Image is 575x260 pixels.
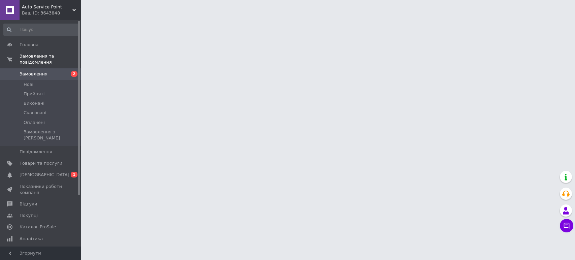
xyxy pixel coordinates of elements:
span: 1 [71,172,77,177]
span: Каталог ProSale [20,224,56,230]
button: Чат з покупцем [560,219,573,232]
span: Повідомлення [20,149,52,155]
span: Замовлення з [PERSON_NAME] [24,129,78,141]
span: Auto Service Point [22,4,72,10]
span: 2 [71,71,77,77]
span: Головна [20,42,38,48]
span: Покупці [20,213,38,219]
span: [DEMOGRAPHIC_DATA] [20,172,69,178]
div: Ваш ID: 3643848 [22,10,81,16]
span: Нові [24,82,33,88]
span: Показники роботи компанії [20,184,62,196]
span: Скасовані [24,110,46,116]
span: Замовлення та повідомлення [20,53,81,65]
input: Пошук [3,24,79,36]
span: Виконані [24,100,44,106]
span: Оплачені [24,120,45,126]
span: Відгуки [20,201,37,207]
span: Аналітика [20,236,43,242]
span: Товари та послуги [20,160,62,166]
span: Прийняті [24,91,44,97]
span: Замовлення [20,71,47,77]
